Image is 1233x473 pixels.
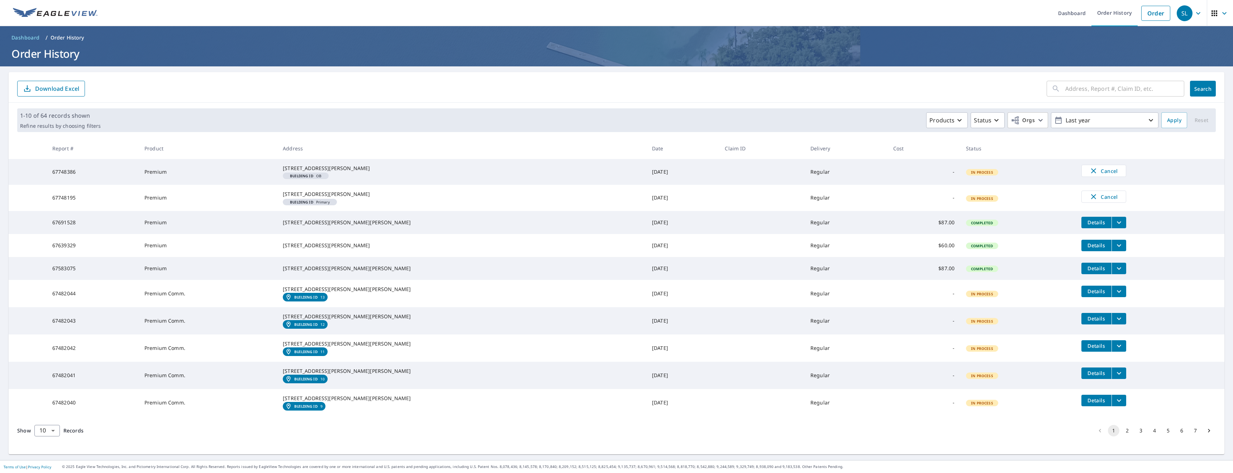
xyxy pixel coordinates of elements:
td: 67639329 [47,234,139,257]
th: Date [646,138,719,159]
button: filesDropdownBtn-67482044 [1111,286,1126,297]
td: Regular [805,159,887,185]
a: Building ID11 [283,347,328,356]
td: Regular [805,280,887,307]
td: Regular [805,257,887,280]
td: - [887,307,960,334]
button: Download Excel [17,81,85,97]
span: Details [1086,342,1107,349]
th: Status [960,138,1075,159]
td: Regular [805,334,887,362]
button: filesDropdownBtn-67639329 [1111,240,1126,251]
p: Products [929,116,954,125]
td: Premium [139,211,277,234]
button: detailsBtn-67482044 [1081,286,1111,297]
div: [STREET_ADDRESS][PERSON_NAME] [283,165,641,172]
em: Building ID [290,174,313,178]
td: Regular [805,185,887,211]
a: Building ID12 [283,320,328,329]
td: Regular [805,362,887,389]
span: Details [1086,397,1107,404]
button: filesDropdownBtn-67691528 [1111,217,1126,228]
td: Premium Comm. [139,389,277,416]
button: detailsBtn-67482040 [1081,395,1111,406]
span: Orgs [1011,116,1035,125]
th: Claim ID [719,138,805,159]
em: Building ID [294,404,318,408]
td: 67482040 [47,389,139,416]
span: Details [1086,288,1107,295]
td: 67583075 [47,257,139,280]
button: Go to page 3 [1135,425,1147,436]
span: Dashboard [11,34,40,41]
button: Cancel [1081,165,1126,177]
span: Search [1196,85,1210,92]
nav: pagination navigation [1093,425,1216,436]
td: 67482044 [47,280,139,307]
div: [STREET_ADDRESS][PERSON_NAME][PERSON_NAME] [283,395,641,402]
td: Premium [139,185,277,211]
td: - [887,362,960,389]
td: - [887,185,960,211]
p: © 2025 Eagle View Technologies, Inc. and Pictometry International Corp. All Rights Reserved. Repo... [62,464,1229,469]
td: [DATE] [646,211,719,234]
a: Terms of Use [4,464,26,469]
td: [DATE] [646,307,719,334]
span: Apply [1167,116,1181,125]
em: Building ID [294,295,318,299]
span: In Process [967,319,998,324]
th: Report # [47,138,139,159]
span: Completed [967,243,997,248]
button: Go to page 7 [1190,425,1201,436]
div: [STREET_ADDRESS][PERSON_NAME][PERSON_NAME] [283,219,641,226]
button: filesDropdownBtn-67482042 [1111,340,1126,352]
a: Order [1141,6,1170,21]
button: Search [1190,81,1216,97]
button: filesDropdownBtn-67583075 [1111,263,1126,274]
span: Details [1086,219,1107,226]
td: Premium Comm. [139,280,277,307]
input: Address, Report #, Claim ID, etc. [1065,79,1184,99]
div: [STREET_ADDRESS][PERSON_NAME] [283,242,641,249]
button: Cancel [1081,191,1126,203]
button: detailsBtn-67482043 [1081,313,1111,324]
button: Go to page 5 [1162,425,1174,436]
td: - [887,280,960,307]
span: Completed [967,266,997,271]
a: Building ID9 [283,402,325,411]
td: $87.00 [887,211,960,234]
td: Regular [805,234,887,257]
td: Premium Comm. [139,362,277,389]
div: Show 10 records [34,425,60,436]
button: Last year [1051,112,1158,128]
p: Refine results by choosing filters [20,123,101,129]
button: Products [926,112,968,128]
td: [DATE] [646,389,719,416]
em: Building ID [294,322,318,327]
span: Details [1086,242,1107,249]
li: / [46,33,48,42]
button: detailsBtn-67482041 [1081,367,1111,379]
span: Cancel [1089,167,1119,175]
td: Premium [139,234,277,257]
td: Regular [805,307,887,334]
a: Building ID10 [283,375,328,383]
td: 67691528 [47,211,139,234]
button: detailsBtn-67583075 [1081,263,1111,274]
span: In Process [967,401,998,406]
button: Orgs [1008,112,1048,128]
td: Premium Comm. [139,334,277,362]
button: Apply [1161,112,1187,128]
th: Delivery [805,138,887,159]
div: [STREET_ADDRESS][PERSON_NAME][PERSON_NAME] [283,313,641,320]
span: In Process [967,196,998,201]
td: - [887,334,960,362]
p: | [4,465,51,469]
a: Privacy Policy [28,464,51,469]
th: Product [139,138,277,159]
button: Go to page 4 [1149,425,1160,436]
button: filesDropdownBtn-67482041 [1111,367,1126,379]
div: SL [1177,5,1192,21]
p: Last year [1063,114,1147,127]
a: Dashboard [9,32,43,43]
